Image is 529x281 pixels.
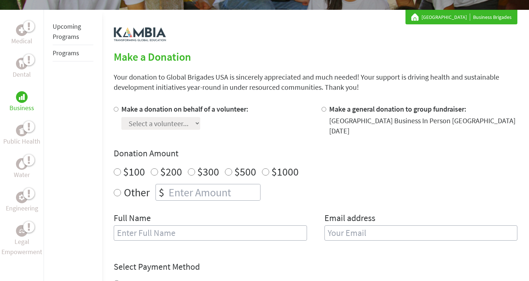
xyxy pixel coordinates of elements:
label: $300 [197,165,219,178]
img: Dental [19,60,25,67]
div: Business Brigades [411,13,512,21]
p: Your donation to Global Brigades USA is sincerely appreciated and much needed! Your support is dr... [114,72,517,92]
label: Full Name [114,212,151,225]
p: Legal Empowerment [1,237,42,257]
a: WaterWater [14,158,30,180]
img: Medical [19,27,25,33]
img: Water [19,160,25,168]
h2: Make a Donation [114,50,517,63]
a: [GEOGRAPHIC_DATA] [421,13,470,21]
p: Engineering [6,203,38,213]
img: Public Health [19,127,25,134]
div: [GEOGRAPHIC_DATA] Business In Person [GEOGRAPHIC_DATA] [DATE] [329,116,517,136]
div: Medical [16,24,28,36]
a: Upcoming Programs [53,22,81,41]
a: BusinessBusiness [9,91,34,113]
input: Enter Amount [167,184,260,200]
div: Business [16,91,28,103]
div: Water [16,158,28,170]
a: Public HealthPublic Health [3,125,40,146]
h4: Select Payment Method [114,261,517,273]
li: Upcoming Programs [53,19,93,45]
p: Dental [13,69,31,80]
div: Dental [16,58,28,69]
label: Email address [324,212,375,225]
p: Public Health [3,136,40,146]
p: Medical [11,36,32,46]
label: Other [124,184,150,201]
div: Public Health [16,125,28,136]
img: Engineering [19,194,25,200]
p: Business [9,103,34,113]
a: Legal EmpowermentLegal Empowerment [1,225,42,257]
div: $ [156,184,167,200]
label: $500 [234,165,256,178]
li: Programs [53,45,93,61]
label: $1000 [271,165,299,178]
img: logo-kambia.png [114,27,166,41]
div: Engineering [16,192,28,203]
a: Programs [53,49,79,57]
label: Make a general donation to group fundraiser: [329,104,467,113]
img: Legal Empowerment [19,229,25,233]
img: Business [19,94,25,100]
label: Make a donation on behalf of a volunteer: [121,104,249,113]
input: Enter Full Name [114,225,307,241]
a: DentalDental [13,58,31,80]
label: $100 [123,165,145,178]
p: Water [14,170,30,180]
h4: Donation Amount [114,148,517,159]
input: Your Email [324,225,517,241]
a: EngineeringEngineering [6,192,38,213]
a: MedicalMedical [11,24,32,46]
label: $200 [160,165,182,178]
div: Legal Empowerment [16,225,28,237]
